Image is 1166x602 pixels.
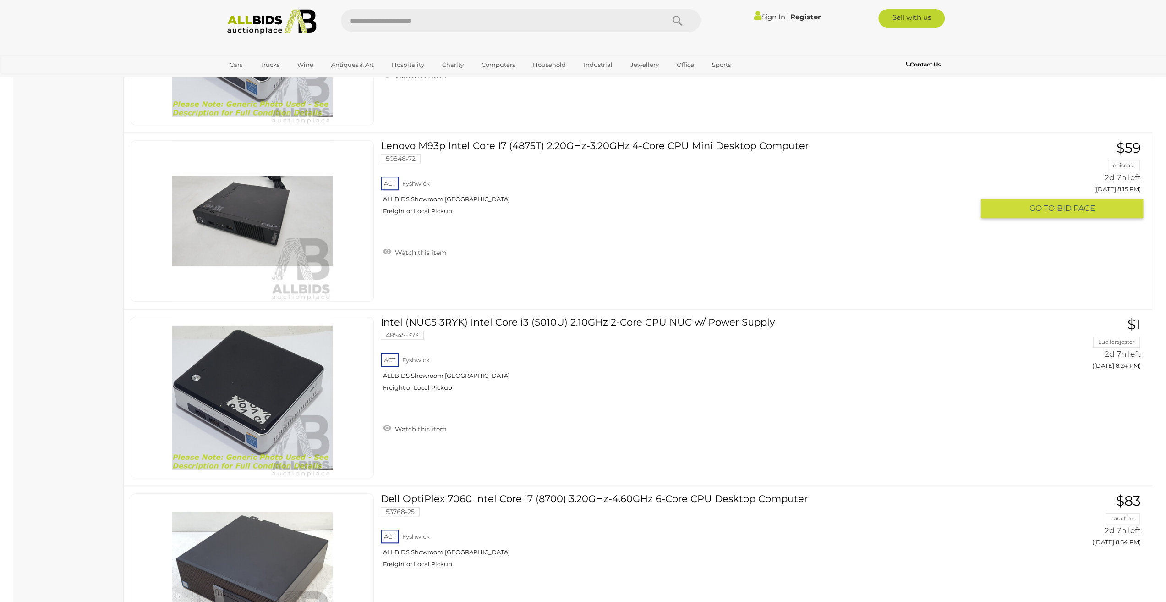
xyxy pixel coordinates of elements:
a: Industrial [578,57,619,72]
a: Office [671,57,700,72]
span: GO TO [1029,203,1057,214]
span: BID PAGE [1057,203,1095,214]
a: Register [790,12,821,21]
a: Sports [706,57,737,72]
a: Intel (NUC5i3RYK) Intel Core i3 (5010U) 2.10GHz 2-Core CPU NUC w/ Power Supply 48545-373 ACT Fysh... [388,317,974,398]
b: Contact Us [905,61,940,68]
span: $59 [1117,139,1141,156]
a: Watch this item [381,421,449,435]
a: Watch this item [381,245,449,259]
a: $59 ebiscaia 2d 7h left ([DATE] 8:15 PM) GO TOBID PAGE [988,140,1143,219]
a: Sign In [754,12,785,21]
a: Trucks [254,57,285,72]
a: Hospitality [386,57,430,72]
button: Search [655,9,701,32]
span: Watch this item [393,425,447,433]
a: Lenovo M93p Intel Core I7 (4875T) 2.20GHz-3.20GHz 4-Core CPU Mini Desktop Computer 50848-72 ACT F... [388,140,974,222]
span: Watch this item [393,249,447,257]
a: Computers [476,57,521,72]
img: 50848-72a.jpg [172,141,333,301]
a: Dell OptiPlex 7060 Intel Core i7 (8700) 3.20GHz-4.60GHz 6-Core CPU Desktop Computer 53768-25 ACT ... [388,493,974,575]
a: Wine [291,57,319,72]
a: Jewellery [624,57,665,72]
a: Charity [436,57,470,72]
a: $83 cauction 2d 7h left ([DATE] 8:34 PM) [988,493,1143,551]
span: $83 [1116,492,1141,509]
span: $1 [1128,316,1141,333]
a: Sell with us [878,9,945,28]
img: Allbids.com.au [222,9,322,34]
a: Cars [224,57,248,72]
a: Antiques & Art [325,57,380,72]
button: GO TOBID PAGE [981,199,1143,218]
img: 48545-373a.jpg [172,317,333,478]
span: | [787,11,789,22]
a: Contact Us [905,60,942,70]
a: Household [527,57,572,72]
a: $1 Lucifersjester 2d 7h left ([DATE] 8:24 PM) [988,317,1143,374]
a: [GEOGRAPHIC_DATA] [224,72,301,88]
